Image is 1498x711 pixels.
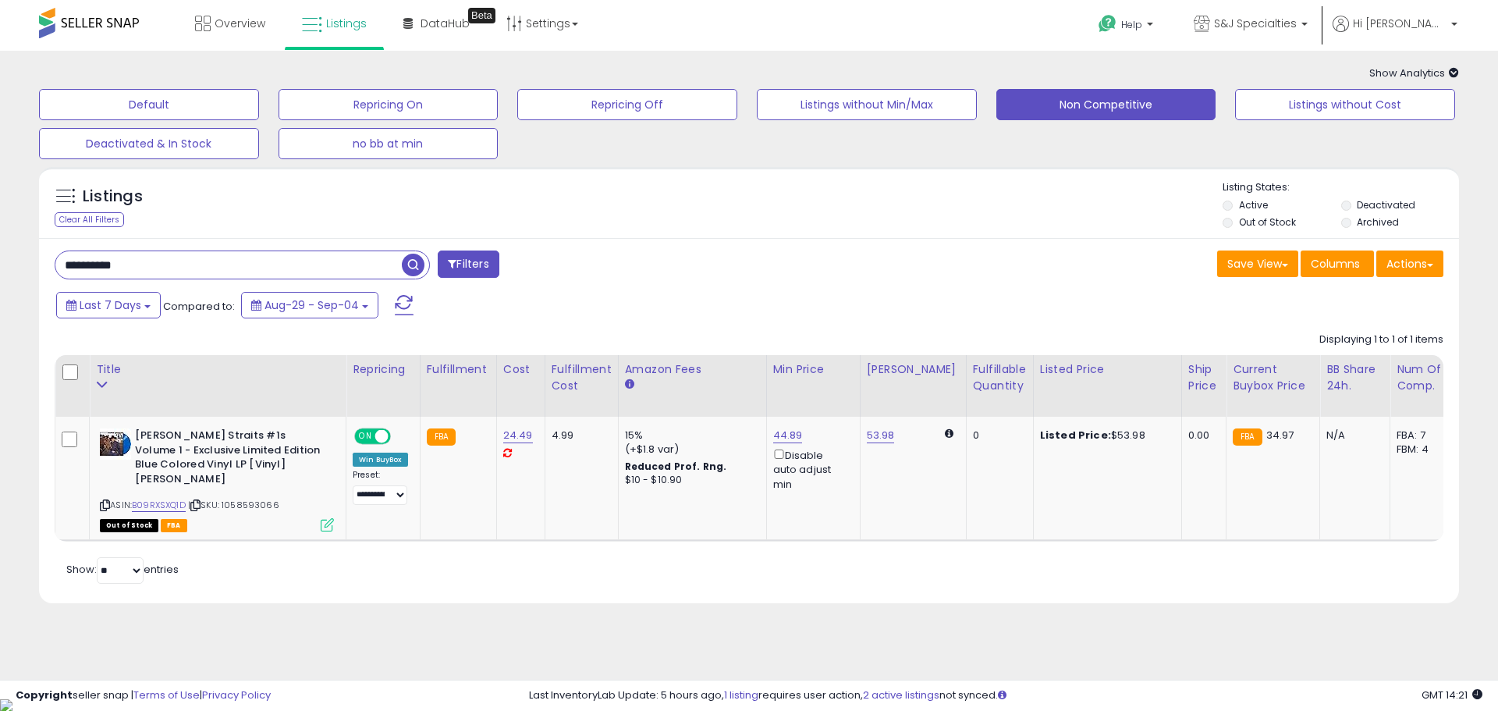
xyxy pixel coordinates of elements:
[625,443,754,457] div: (+$1.8 var)
[427,361,490,378] div: Fulfillment
[215,16,265,31] span: Overview
[1353,16,1447,31] span: Hi [PERSON_NAME]
[973,428,1021,443] div: 0
[529,688,1482,703] div: Last InventoryLab Update: 5 hours ago, requires user action, not synced.
[552,428,606,443] div: 4.99
[1301,251,1374,277] button: Columns
[1397,443,1448,457] div: FBM: 4
[1040,361,1175,378] div: Listed Price
[1239,215,1296,229] label: Out of Stock
[1357,198,1415,212] label: Deactivated
[326,16,367,31] span: Listings
[1188,361,1219,394] div: Ship Price
[625,378,634,392] small: Amazon Fees.
[757,89,977,120] button: Listings without Min/Max
[241,292,378,318] button: Aug-29 - Sep-04
[1040,428,1111,443] b: Listed Price:
[1333,16,1457,51] a: Hi [PERSON_NAME]
[56,292,161,318] button: Last 7 Days
[100,428,334,530] div: ASIN:
[1266,428,1294,443] span: 34.97
[188,499,279,511] span: | SKU: 1058593066
[16,688,271,703] div: seller snap | |
[517,89,737,120] button: Repricing Off
[353,361,414,378] div: Repricing
[356,430,375,443] span: ON
[503,361,538,378] div: Cost
[1311,256,1360,272] span: Columns
[625,460,727,473] b: Reduced Prof. Rng.
[39,128,259,159] button: Deactivated & In Stock
[66,562,179,577] span: Show: entries
[1235,89,1455,120] button: Listings without Cost
[133,688,200,702] a: Terms of Use
[1239,198,1268,212] label: Active
[973,361,1027,394] div: Fulfillable Quantity
[863,688,939,702] a: 2 active listings
[100,428,131,460] img: 41oSwiASXjL._SL40_.jpg
[279,89,499,120] button: Repricing On
[161,519,187,532] span: FBA
[1319,332,1443,347] div: Displaying 1 to 1 of 1 items
[264,297,359,313] span: Aug-29 - Sep-04
[1326,428,1378,443] div: N/A
[1326,361,1383,394] div: BB Share 24h.
[996,89,1216,120] button: Non Competitive
[1214,16,1297,31] span: S&J Specialties
[55,212,124,227] div: Clear All Filters
[1086,2,1169,51] a: Help
[1397,428,1448,443] div: FBA: 7
[1217,251,1298,277] button: Save View
[135,428,325,490] b: [PERSON_NAME] Straits #1s Volume 1 - Exclusive Limited Edition Blue Colored Vinyl LP [Vinyl] [PER...
[163,299,235,314] span: Compared to:
[1188,428,1214,443] div: 0.00
[100,519,158,532] span: All listings that are currently out of stock and unavailable for purchase on Amazon
[625,474,754,487] div: $10 - $10.90
[1233,361,1313,394] div: Current Buybox Price
[625,428,754,443] div: 15%
[625,361,760,378] div: Amazon Fees
[1369,66,1459,80] span: Show Analytics
[867,428,895,443] a: 53.98
[773,361,854,378] div: Min Price
[1397,361,1454,394] div: Num of Comp.
[1357,215,1399,229] label: Archived
[39,89,259,120] button: Default
[1233,428,1262,446] small: FBA
[468,8,495,23] div: Tooltip anchor
[1223,180,1458,195] p: Listing States:
[353,453,408,467] div: Win BuyBox
[202,688,271,702] a: Privacy Policy
[1422,688,1482,702] span: 2025-09-12 14:21 GMT
[16,688,73,702] strong: Copyright
[1121,18,1142,31] span: Help
[867,361,960,378] div: [PERSON_NAME]
[438,251,499,278] button: Filters
[96,361,339,378] div: Title
[503,428,533,443] a: 24.49
[421,16,470,31] span: DataHub
[1376,251,1443,277] button: Actions
[427,428,456,446] small: FBA
[773,428,803,443] a: 44.89
[80,297,141,313] span: Last 7 Days
[389,430,414,443] span: OFF
[353,470,408,505] div: Preset:
[132,499,186,512] a: B09RXSXQ1D
[724,688,758,702] a: 1 listing
[1040,428,1170,443] div: $53.98
[83,186,143,208] h5: Listings
[552,361,612,394] div: Fulfillment Cost
[1098,14,1117,34] i: Get Help
[773,446,848,492] div: Disable auto adjust min
[279,128,499,159] button: no bb at min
